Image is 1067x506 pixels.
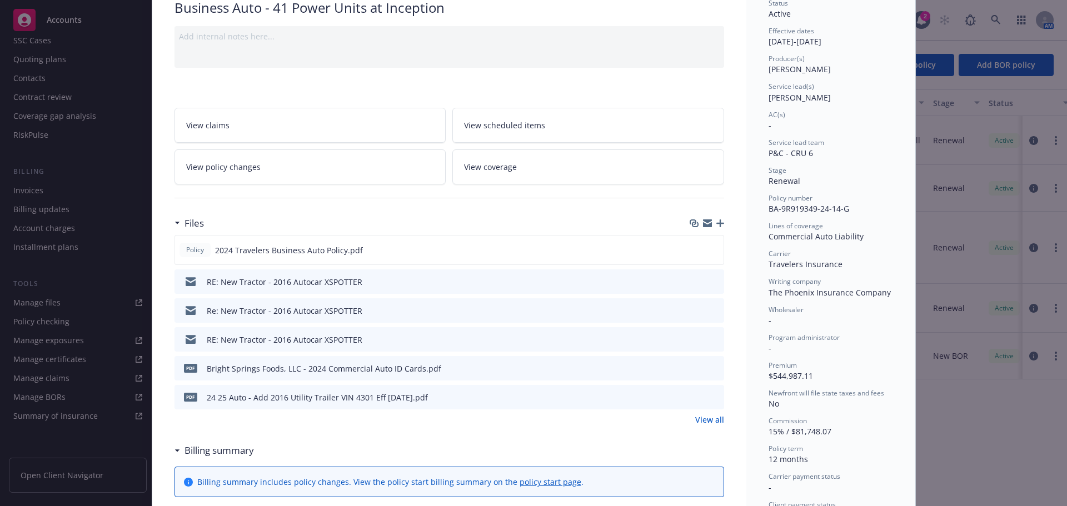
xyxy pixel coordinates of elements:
div: Add internal notes here... [179,31,720,42]
span: - [769,343,771,353]
div: Commercial Auto Liability [769,231,893,242]
span: Travelers Insurance [769,259,842,269]
div: RE: New Tractor - 2016 Autocar XSPOTTER [207,334,362,345]
span: Service lead team [769,138,824,147]
span: Stage [769,166,786,175]
span: 2024 Travelers Business Auto Policy.pdf [215,244,363,256]
a: View policy changes [174,149,446,184]
span: pdf [184,393,197,401]
span: Writing company [769,277,821,286]
a: View coverage [452,149,724,184]
span: Premium [769,360,797,370]
span: No [769,398,779,409]
span: Renewal [769,176,800,186]
span: The Phoenix Insurance Company [769,287,891,298]
button: download file [691,244,700,256]
span: - [769,120,771,131]
button: preview file [710,305,720,317]
button: preview file [710,392,720,403]
div: [DATE] - [DATE] [769,26,893,47]
span: AC(s) [769,110,785,119]
button: preview file [710,334,720,345]
span: - [769,482,771,493]
span: View claims [186,119,230,131]
h3: Files [185,216,204,231]
a: View scheduled items [452,108,724,143]
div: 24 25 Auto - Add 2016 Utility Trailer VIN 4301 Eff [DATE].pdf [207,392,428,403]
button: download file [692,392,701,403]
span: Wholesaler [769,305,804,314]
div: Re: New Tractor - 2016 Autocar XSPOTTER [207,305,362,317]
span: BA-9R919349-24-14-G [769,203,849,214]
span: Carrier [769,249,791,258]
span: View scheduled items [464,119,545,131]
h3: Billing summary [185,443,254,458]
span: Program administrator [769,333,840,342]
span: Producer(s) [769,54,805,63]
button: download file [692,363,701,374]
span: 15% / $81,748.07 [769,426,831,437]
span: 12 months [769,454,808,464]
span: P&C - CRU 6 [769,148,813,158]
span: Policy number [769,193,812,203]
button: preview file [710,363,720,374]
span: View coverage [464,161,517,173]
button: preview file [710,276,720,288]
span: Effective dates [769,26,814,36]
span: $544,987.11 [769,370,813,381]
button: download file [692,276,701,288]
a: View all [695,414,724,425]
button: preview file [709,244,719,256]
div: Files [174,216,204,231]
div: Billing summary [174,443,254,458]
span: [PERSON_NAME] [769,92,831,103]
div: RE: New Tractor - 2016 Autocar XSPOTTER [207,276,362,288]
span: pdf [184,364,197,372]
button: download file [692,305,701,317]
div: Billing summary includes policy changes. View the policy start billing summary on the . [197,476,584,488]
span: Policy term [769,444,803,453]
span: [PERSON_NAME] [769,64,831,74]
span: Carrier payment status [769,472,840,481]
div: Bright Springs Foods, LLC - 2024 Commercial Auto ID Cards.pdf [207,363,441,374]
span: Service lead(s) [769,82,814,91]
a: View claims [174,108,446,143]
span: Commission [769,416,807,425]
span: Newfront will file state taxes and fees [769,388,884,398]
span: Policy [184,245,206,255]
span: Lines of coverage [769,221,823,231]
span: - [769,315,771,325]
button: download file [692,334,701,345]
a: policy start page [520,477,581,487]
span: View policy changes [186,161,261,173]
span: Active [769,8,791,19]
